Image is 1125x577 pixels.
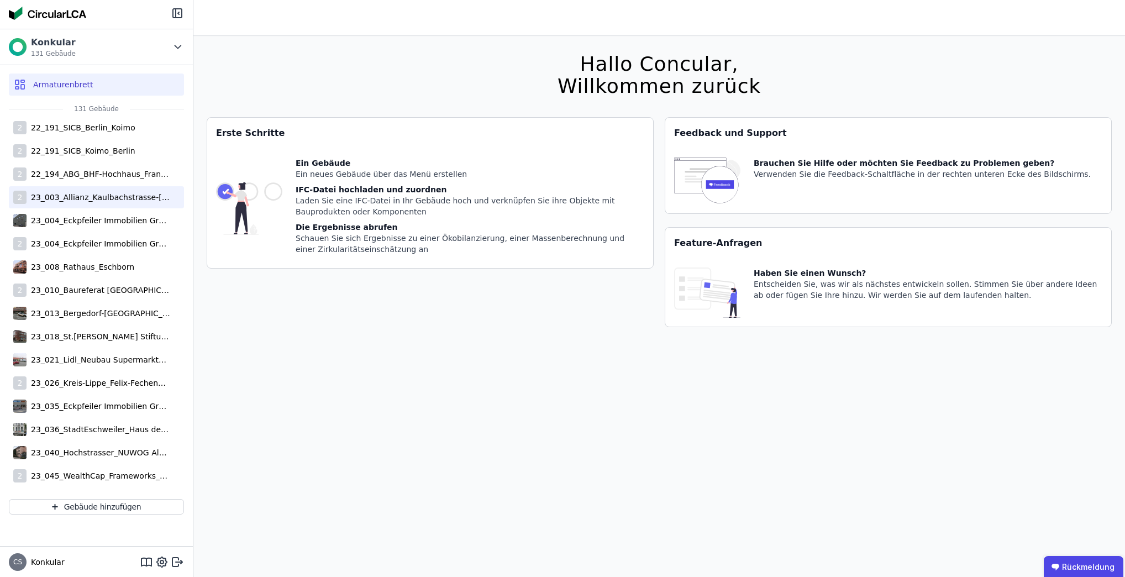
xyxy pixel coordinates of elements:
font: Erste Schritte [216,128,285,138]
img: 23_036_StadtEschweiler_Haus des Strukturwandels_Eschweiler [13,421,27,438]
font: Konkular [31,37,76,48]
img: 23_018_St.Franziskus Stiftung_Paul-Gerhard-Haus_Münster [13,328,27,345]
font: 2 [18,379,23,387]
img: 23_021_Lidl_Neubau Supermarkt_Wangen im Allgäu [13,351,27,369]
img: 23_035_Eckpfeiler Immobilien Gruppe_Kirschgelände_München_neu [13,397,27,415]
font: 23_013_Bergedorf-[GEOGRAPHIC_DATA]-EG_B118_Hamburg [31,309,262,318]
font: IFC-Datei hochladen und zuordnen [296,185,446,194]
font: Ein Gebäude [296,159,350,167]
font: 22_194_ABG_BHF-Hochhaus_Frankfurt [31,170,179,179]
font: 131 Gebäude [74,105,119,113]
font: 23_008_Rathaus_Eschborn [31,263,134,271]
font: 23_045_WealthCap_Frameworks_Grasbrunn [31,471,201,480]
font: Gebäude hinzufügen [64,502,141,511]
font: 22_191_SICB_Koimo_Berlin [31,146,135,155]
font: Armaturenbrett [33,80,93,89]
img: Konkular [9,7,86,20]
font: 23_004_Eckpfeiler Immobilien Gruppe_Kirschgelände_München_neu [31,239,295,248]
font: 23_040_Hochstrasser_NUWOG Albertinum_Neu-[GEOGRAPHIC_DATA] [31,448,298,457]
font: 23_035_Eckpfeiler Immobilien Gruppe_Kirschgelände_München_neu [31,402,295,411]
font: Rückmeldung [1062,562,1115,571]
font: 23_036_StadtEschweiler_Haus des Strukturwandels_Eschweiler [31,425,276,434]
img: 23_013_Bergedorf-Bille-EG_B118_Hamburg [13,305,27,322]
font: Hallo Concular, [580,53,739,75]
img: 23_004_Eckpfeiler Immobilien Gruppe_Kirschgelände_München [13,212,27,229]
font: 2 [18,471,23,480]
font: 2 [18,123,23,132]
font: Konkular [31,558,65,566]
font: 2 [18,286,23,295]
img: 23_040_Hochstrasser_NUWOG Albertinum_Neu-Ulm [13,444,27,461]
font: Haben Sie einen Wunsch? [754,269,866,277]
font: Willkommen zurück [558,75,761,97]
font: Die Ergebnisse abrufen [296,223,398,232]
font: 23_004_Eckpfeiler Immobilien Gruppe_Kirschgelände_München [31,216,276,225]
font: 23_018_St.[PERSON_NAME] Stiftung_Paul-[PERSON_NAME]-Haus_Münster [31,332,316,341]
font: Feedback und Support [674,128,787,138]
font: 131 Gebäude [31,50,76,57]
font: 23_010_Baureferat [GEOGRAPHIC_DATA] [31,286,188,295]
font: Verwenden Sie die Feedback-Schaltfläche in der rechten unteren Ecke des Bildschirms. [754,170,1091,179]
font: 2 [18,239,23,248]
font: 2 [18,170,23,179]
font: Entscheiden Sie, was wir als nächstes entwickeln sollen. Stimmen Sie über andere Ideen ab oder fü... [754,280,1097,300]
font: Ein neues Gebäude über das Menü erstellen [296,170,467,179]
font: 2 [18,193,23,202]
font: Feature-Anfragen [674,238,762,248]
font: Laden Sie eine IFC-Datei in Ihr Gebäude hoch und verknüpfen Sie ihre Objekte mit Bauprodukten ode... [296,196,614,216]
font: 23_003_Allianz_Kaulbachstrasse-[GEOGRAPHIC_DATA] [31,193,240,202]
font: 23_021_Lidl_Neubau Supermarkt_Wangen im [GEOGRAPHIC_DATA] [31,355,290,364]
img: Konkular [9,38,27,56]
font: CS [13,558,22,566]
font: Schauen Sie sich Ergebnisse zu einer Ökobilanzierung, einer Massenberechnung und einer Zirkularit... [296,234,624,254]
font: Brauchen Sie Hilfe oder möchten Sie Feedback zu Problemen geben? [754,159,1054,167]
button: Gebäude hinzufügen [9,499,184,515]
img: feedback-icon-HCTs5lye.svg [674,158,740,204]
img: feature_request_tile-UiXE1qGU.svg [674,267,740,318]
img: 23_008_Rathaus_Eschborn [13,258,27,276]
font: 23_026_Kreis-Lippe_Felix-Fechenbach-Berufskolleg_Detmold [31,379,264,387]
font: 2 [18,146,23,155]
img: getting_started_tile-DrF_GRSv.svg [216,158,282,259]
font: 22_191_SICB_Berlin_Koimo [31,123,135,132]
